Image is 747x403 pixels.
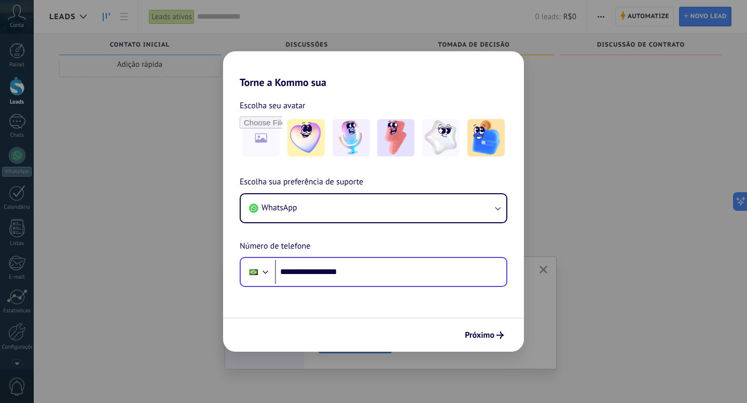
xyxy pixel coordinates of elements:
span: WhatsApp [261,203,297,213]
img: -3.jpeg [377,119,414,156]
h2: Torne a Kommo sua [223,51,524,89]
img: -5.jpeg [467,119,505,156]
button: Próximo [460,326,508,344]
img: -4.jpeg [422,119,460,156]
span: Próximo [465,332,494,339]
span: Escolha seu avatar [240,99,306,112]
span: Número de telefone [240,240,310,253]
img: -1.jpeg [287,119,325,156]
span: Escolha sua preferência de suporte [240,176,363,189]
div: Brazil: + 55 [244,261,264,283]
button: WhatsApp [241,194,506,222]
img: -2.jpeg [333,119,370,156]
